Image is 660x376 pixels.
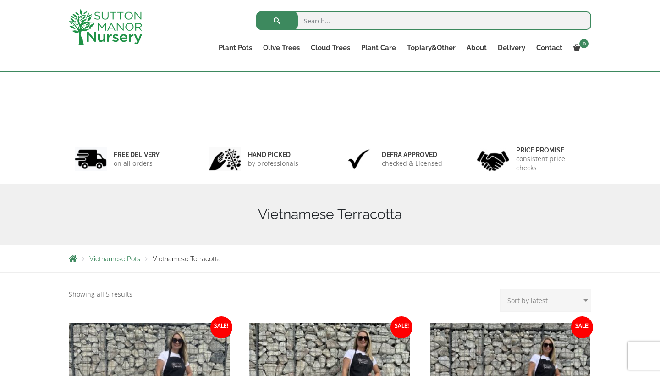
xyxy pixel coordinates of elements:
[69,255,591,262] nav: Breadcrumbs
[492,41,531,54] a: Delivery
[69,9,142,45] img: logo
[579,39,588,48] span: 0
[531,41,568,54] a: Contact
[461,41,492,54] a: About
[390,316,412,338] span: Sale!
[516,154,586,173] p: consistent price checks
[516,146,586,154] h6: Price promise
[248,159,298,168] p: by professionals
[571,316,593,338] span: Sale!
[500,289,591,312] select: Shop order
[89,255,140,263] a: Vietnamese Pots
[75,147,107,171] img: 1.jpg
[305,41,356,54] a: Cloud Trees
[343,147,375,171] img: 3.jpg
[477,145,509,173] img: 4.jpg
[256,11,591,30] input: Search...
[568,41,591,54] a: 0
[114,151,159,159] h6: FREE DELIVERY
[401,41,461,54] a: Topiary&Other
[356,41,401,54] a: Plant Care
[153,255,221,263] span: Vietnamese Terracotta
[209,147,241,171] img: 2.jpg
[210,316,232,338] span: Sale!
[248,151,298,159] h6: hand picked
[69,206,591,223] h1: Vietnamese Terracotta
[382,151,442,159] h6: Defra approved
[69,289,132,300] p: Showing all 5 results
[258,41,305,54] a: Olive Trees
[114,159,159,168] p: on all orders
[213,41,258,54] a: Plant Pots
[382,159,442,168] p: checked & Licensed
